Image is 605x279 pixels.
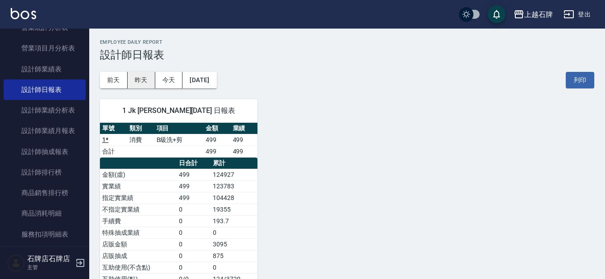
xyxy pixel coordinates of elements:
th: 業績 [231,123,258,134]
div: 上越石牌 [524,9,553,20]
th: 類別 [127,123,154,134]
button: save [488,5,506,23]
table: a dense table [100,123,257,158]
th: 單號 [100,123,127,134]
td: 3095 [211,238,257,250]
span: 1 Jk [PERSON_NAME][DATE] 日報表 [111,106,247,115]
button: 登出 [560,6,594,23]
td: 實業績 [100,180,177,192]
td: 0 [177,238,211,250]
td: 104428 [211,192,257,204]
a: 設計師排行榜 [4,162,86,183]
a: 單一服務項目查詢 [4,245,86,265]
td: 193.7 [211,215,257,227]
td: 店販金額 [100,238,177,250]
button: 上越石牌 [510,5,556,24]
td: 0 [177,227,211,238]
button: 前天 [100,72,128,88]
a: 設計師抽成報表 [4,142,86,162]
a: 服務扣項明細表 [4,224,86,245]
td: 不指定實業績 [100,204,177,215]
td: 19355 [211,204,257,215]
p: 主管 [27,263,73,271]
td: 0 [177,262,211,273]
td: 合計 [100,146,127,157]
a: 商品消耗明細 [4,203,86,224]
td: 499 [231,146,258,157]
td: 店販抽成 [100,250,177,262]
a: 設計師業績月報表 [4,121,86,141]
th: 項目 [154,123,203,134]
td: 499 [177,180,211,192]
th: 金額 [203,123,231,134]
img: Logo [11,8,36,19]
td: 499 [203,134,231,146]
td: 消費 [127,134,154,146]
td: 0 [211,262,257,273]
h5: 石牌店石牌店 [27,254,73,263]
a: 設計師日報表 [4,79,86,100]
td: 499 [203,146,231,157]
button: 昨天 [128,72,155,88]
td: 手續費 [100,215,177,227]
a: 營業項目月分析表 [4,38,86,58]
td: 0 [177,215,211,227]
h3: 設計師日報表 [100,49,594,61]
td: 金額(虛) [100,169,177,180]
td: 499 [177,192,211,204]
td: 指定實業績 [100,192,177,204]
th: 累計 [211,158,257,169]
td: 875 [211,250,257,262]
img: Person [7,254,25,272]
h2: Employee Daily Report [100,39,594,45]
td: 0 [177,250,211,262]
td: 0 [211,227,257,238]
td: 特殊抽成業績 [100,227,177,238]
button: 列印 [566,72,594,88]
td: 互助使用(不含點) [100,262,177,273]
button: 今天 [155,72,183,88]
td: 499 [177,169,211,180]
button: [DATE] [182,72,216,88]
a: 設計師業績分析表 [4,100,86,121]
th: 日合計 [177,158,211,169]
a: 設計師業績表 [4,59,86,79]
td: 0 [177,204,211,215]
td: 123783 [211,180,257,192]
td: 499 [231,134,258,146]
td: 124927 [211,169,257,180]
a: 商品銷售排行榜 [4,183,86,203]
td: B級洗+剪 [154,134,203,146]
